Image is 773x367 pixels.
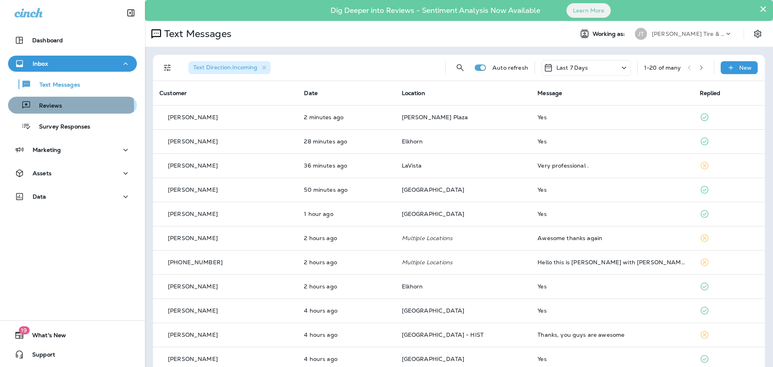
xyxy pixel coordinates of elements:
[159,89,187,97] span: Customer
[537,138,686,145] div: Yes
[8,56,137,72] button: Inbox
[402,138,423,145] span: Elkhorn
[402,331,484,338] span: [GEOGRAPHIC_DATA] - HIST
[33,147,61,153] p: Marketing
[8,118,137,135] button: Survey Responses
[168,283,218,290] p: [PERSON_NAME]
[161,28,231,40] p: Text Messages
[168,259,223,265] p: [PHONE_NUMBER]
[566,3,611,18] button: Learn More
[402,307,464,314] span: [GEOGRAPHIC_DATA]
[537,332,686,338] div: Thanks, you guys are awesome
[31,81,80,89] p: Text Messages
[33,170,52,176] p: Assets
[700,89,721,97] span: Replied
[537,307,686,314] div: Yes
[33,60,48,67] p: Inbox
[402,89,425,97] span: Location
[304,211,389,217] p: Sep 25, 2025 01:42 PM
[24,332,66,342] span: What's New
[750,27,765,41] button: Settings
[304,138,389,145] p: Sep 25, 2025 03:03 PM
[635,28,647,40] div: JT
[304,89,318,97] span: Date
[168,187,218,193] p: [PERSON_NAME]
[168,114,218,120] p: [PERSON_NAME]
[8,142,137,158] button: Marketing
[304,162,389,169] p: Sep 25, 2025 02:56 PM
[537,162,686,169] div: Very professional .
[537,187,686,193] div: Yes
[8,346,137,363] button: Support
[537,89,562,97] span: Message
[168,356,218,362] p: [PERSON_NAME]
[739,64,752,71] p: New
[402,210,464,218] span: [GEOGRAPHIC_DATA]
[31,102,62,110] p: Reviews
[168,332,218,338] p: [PERSON_NAME]
[168,235,218,241] p: [PERSON_NAME]
[537,211,686,217] div: Yes
[8,165,137,181] button: Assets
[193,64,257,71] span: Text Direction : Incoming
[8,32,137,48] button: Dashboard
[402,235,525,241] p: Multiple Locations
[402,259,525,265] p: Multiple Locations
[304,187,389,193] p: Sep 25, 2025 02:41 PM
[304,307,389,314] p: Sep 25, 2025 11:20 AM
[159,60,176,76] button: Filters
[402,355,464,363] span: [GEOGRAPHIC_DATA]
[24,351,55,361] span: Support
[402,114,468,121] span: [PERSON_NAME] Plaza
[304,356,389,362] p: Sep 25, 2025 10:47 AM
[31,123,90,131] p: Survey Responses
[120,5,142,21] button: Collapse Sidebar
[168,307,218,314] p: [PERSON_NAME]
[304,332,389,338] p: Sep 25, 2025 11:04 AM
[8,97,137,114] button: Reviews
[304,259,389,265] p: Sep 25, 2025 12:41 PM
[402,162,422,169] span: LaVista
[32,37,63,44] p: Dashboard
[304,235,389,241] p: Sep 25, 2025 01:20 PM
[19,326,29,334] span: 19
[402,186,464,193] span: [GEOGRAPHIC_DATA]
[556,64,588,71] p: Last 7 Days
[168,138,218,145] p: [PERSON_NAME]
[537,356,686,362] div: Yes
[8,189,137,205] button: Data
[492,64,528,71] p: Auto refresh
[304,283,389,290] p: Sep 25, 2025 12:37 PM
[188,61,271,74] div: Text Direction:Incoming
[33,193,46,200] p: Data
[307,9,564,12] p: Dig Deeper into Reviews - Sentiment Analysis Now Available
[537,283,686,290] div: Yes
[652,31,724,37] p: [PERSON_NAME] Tire & Auto
[8,327,137,343] button: 19What's New
[644,64,681,71] div: 1 - 20 of many
[759,2,767,15] button: Close
[452,60,468,76] button: Search Messages
[402,283,423,290] span: Elkhorn
[304,114,389,120] p: Sep 25, 2025 03:29 PM
[8,76,137,93] button: Text Messages
[168,162,218,169] p: [PERSON_NAME]
[168,211,218,217] p: [PERSON_NAME]
[537,114,686,120] div: Yes
[537,259,686,265] div: Hello this is Jesse with Jensen Tire and Auto, we looked at your tire and it has 2 nails in the s...
[593,31,627,37] span: Working as:
[537,235,686,241] div: Awesome thanks again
